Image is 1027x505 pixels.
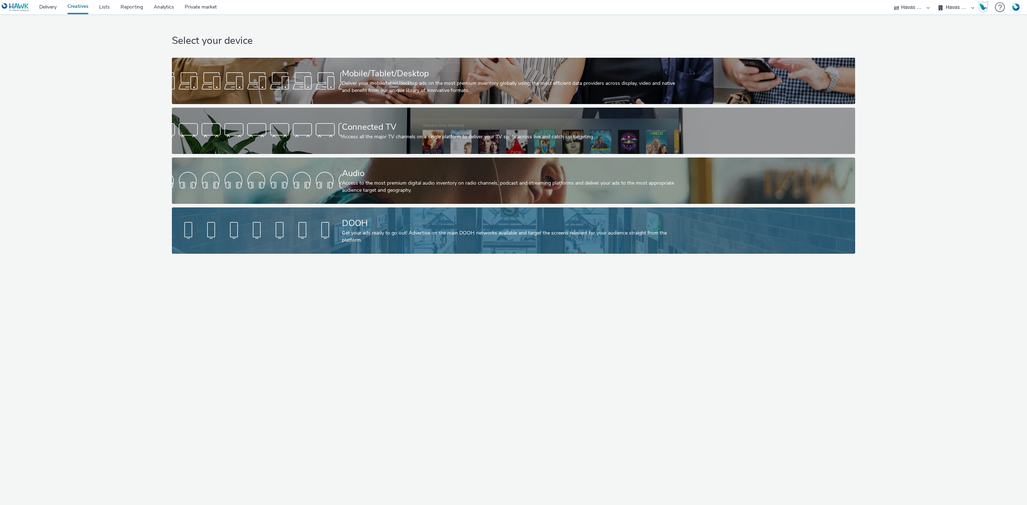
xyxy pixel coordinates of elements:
[172,58,855,104] a: Mobile/Tablet/DesktopDeliver your mobile/tablet/desktop ads on the most premium inventory globall...
[342,121,682,133] div: Connected TV
[342,230,682,244] div: Get your ads ready to go out! Advertise on the main DOOH networks available and target the screen...
[172,34,855,48] h1: Select your device
[172,158,855,204] a: AudioAccess to the most premium digital audio inventory on radio channels, podcast and streaming ...
[978,1,991,13] a: Hawk Academy
[342,67,682,80] div: Mobile/Tablet/Desktop
[978,1,988,13] img: Hawk Academy
[1011,2,1021,12] img: Account FR
[342,133,682,140] div: Access all the major TV channels on a single platform to deliver your TV spots across live and ca...
[342,167,682,180] div: Audio
[2,3,29,12] img: undefined Logo
[342,180,682,194] div: Access to the most premium digital audio inventory on radio channels, podcast and streaming platf...
[172,108,855,154] a: Connected TVAccess all the major TV channels on a single platform to deliver your TV spots across...
[172,207,855,254] a: DOOHGet your ads ready to go out! Advertise on the main DOOH networks available and target the sc...
[342,217,682,230] div: DOOH
[342,80,682,94] div: Deliver your mobile/tablet/desktop ads on the most premium inventory globally using the most effi...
